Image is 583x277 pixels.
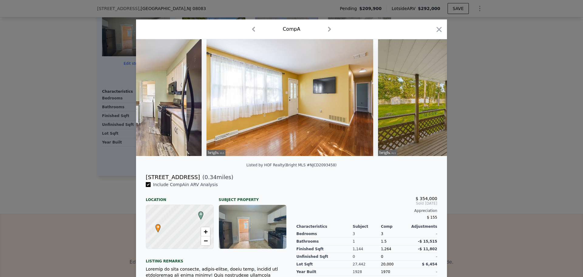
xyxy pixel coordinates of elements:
div: 1,144 [353,245,381,253]
div: Location [146,192,214,202]
img: Property Img [206,39,373,156]
span: 0.34 [205,174,217,180]
span: ( miles) [200,173,233,182]
span: + [204,228,208,235]
span: -$ 11,802 [418,247,437,251]
div: Finished Sqft [296,245,353,253]
div: 1928 [353,268,381,276]
span: $ 354,000 [416,196,437,201]
div: 27,442 [353,261,381,268]
div: Adjustments [409,224,437,229]
span: Sold [DATE] [296,201,437,206]
div: A [197,211,200,215]
div: 3 [353,230,381,238]
div: Listed by HOF Realty (Bright MLS #NJCD2093458) [247,163,337,167]
div: Subject Property [219,192,287,202]
div: Listing remarks [146,254,287,264]
a: Zoom in [201,227,210,236]
div: 1.5 [381,238,409,245]
div: 0 [353,253,381,261]
div: 1 [353,238,381,245]
div: - [409,268,437,276]
div: Bedrooms [296,230,353,238]
img: Property Img [378,39,537,156]
div: Comp [381,224,409,229]
span: $ 6,454 [422,262,437,266]
span: $ 155 [427,215,437,220]
div: [STREET_ADDRESS] [146,173,200,182]
div: Lot Sqft [296,261,353,268]
span: − [204,237,208,244]
span: 0 [381,254,383,259]
span: • [154,222,162,231]
span: A [197,211,205,217]
div: Comp A [283,26,300,33]
div: 1970 [381,268,409,276]
div: - [409,230,437,238]
span: -$ 15,515 [418,239,437,244]
div: Appreciation [296,208,437,213]
span: Include Comp A in ARV Analysis [151,182,220,187]
span: 3 [381,232,383,236]
span: 1,264 [381,247,391,251]
a: Zoom out [201,236,210,245]
div: Bathrooms [296,238,353,245]
div: • [154,224,158,228]
div: - [409,253,437,261]
span: 20,000 [381,262,394,266]
div: Unfinished Sqft [296,253,353,261]
div: Year Built [296,268,353,276]
div: Subject [353,224,381,229]
div: Characteristics [296,224,353,229]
